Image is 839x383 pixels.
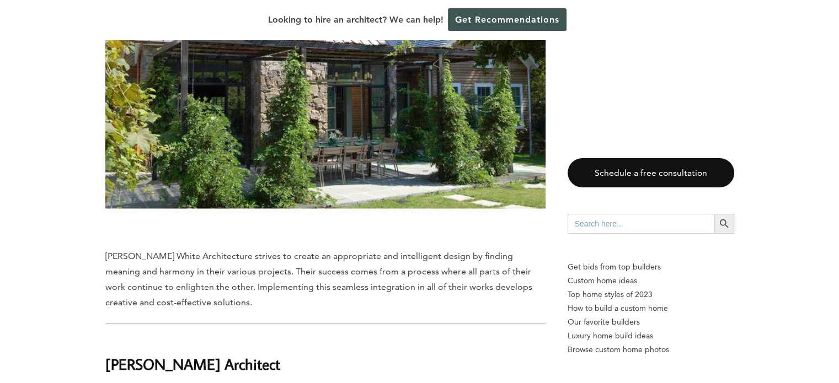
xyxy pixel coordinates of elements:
[568,158,734,187] a: Schedule a free consultation
[568,260,734,274] p: Get bids from top builders
[568,214,714,234] input: Search here...
[568,315,734,329] a: Our favorite builders
[568,288,734,301] a: Top home styles of 2023
[448,8,567,31] a: Get Recommendations
[718,218,730,230] svg: Search
[568,343,734,357] a: Browse custom home photos
[568,274,734,288] a: Custom home ideas
[568,301,734,315] a: How to build a custom home
[105,354,280,374] b: [PERSON_NAME] Architect
[568,329,734,343] a: Luxury home build ideas
[784,328,826,370] iframe: Drift Widget Chat Controller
